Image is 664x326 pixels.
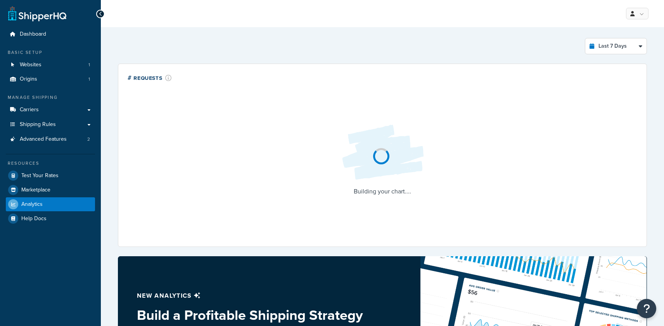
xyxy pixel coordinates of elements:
li: Websites [6,58,95,72]
li: Advanced Features [6,132,95,147]
span: Advanced Features [20,136,67,143]
a: Marketplace [6,183,95,197]
span: Marketplace [21,187,50,193]
div: Resources [6,160,95,167]
a: Carriers [6,103,95,117]
span: Analytics [21,201,43,208]
div: # Requests [128,73,172,82]
li: Origins [6,72,95,86]
a: Websites1 [6,58,95,72]
a: Shipping Rules [6,117,95,132]
span: 2 [87,136,90,143]
a: Analytics [6,197,95,211]
span: Shipping Rules [20,121,56,128]
div: Manage Shipping [6,94,95,101]
span: Dashboard [20,31,46,38]
span: 1 [88,62,90,68]
p: Building your chart.... [336,186,429,197]
span: Help Docs [21,216,47,222]
span: Carriers [20,107,39,113]
span: Websites [20,62,41,68]
h3: Build a Profitable Shipping Strategy [137,307,364,323]
span: Origins [20,76,37,83]
a: Origins1 [6,72,95,86]
a: Dashboard [6,27,95,41]
span: Test Your Rates [21,172,59,179]
a: Advanced Features2 [6,132,95,147]
p: New analytics [137,290,364,301]
div: Basic Setup [6,49,95,56]
a: Test Your Rates [6,169,95,183]
a: Help Docs [6,212,95,226]
button: Open Resource Center [637,299,656,318]
span: 1 [88,76,90,83]
img: Loading... [336,119,429,186]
